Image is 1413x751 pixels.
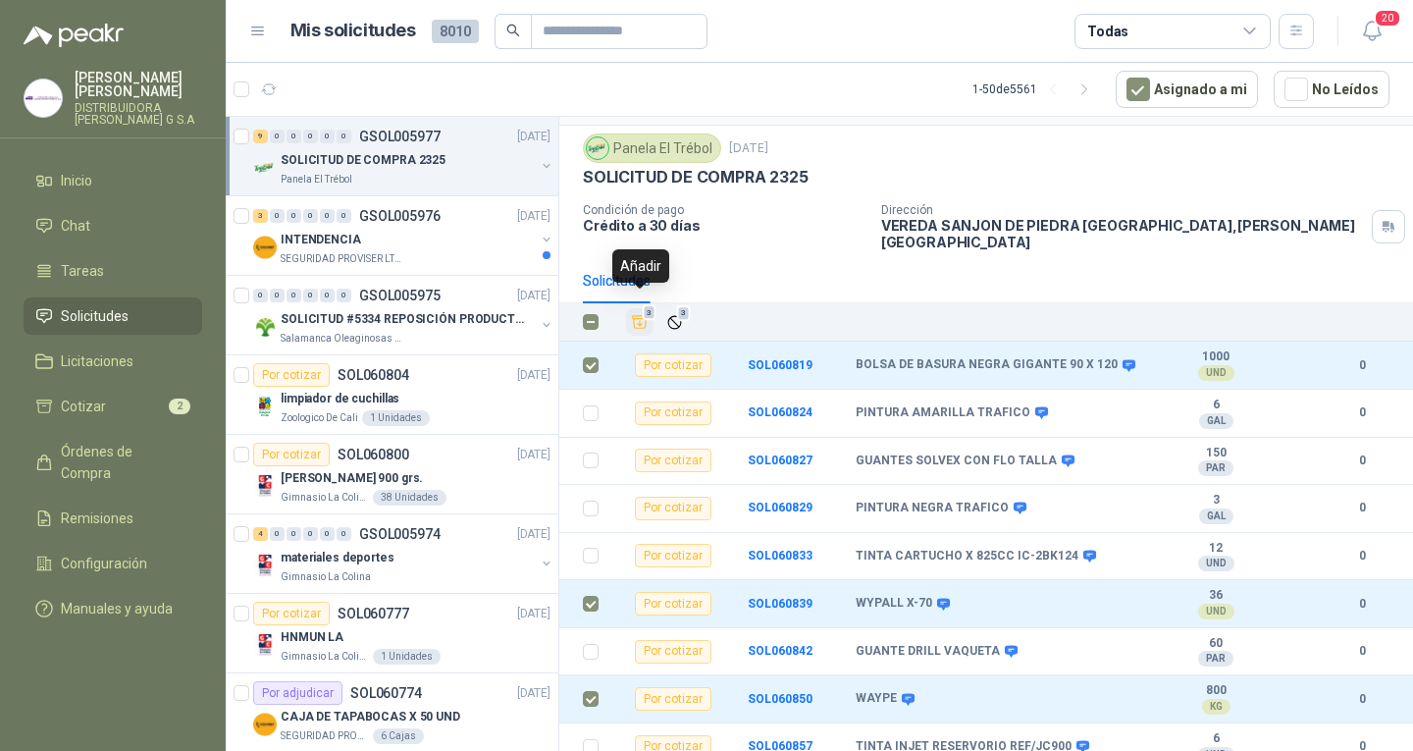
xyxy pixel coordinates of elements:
p: Zoologico De Cali [281,410,358,426]
img: Company Logo [253,156,277,180]
div: GAL [1199,509,1233,524]
p: GSOL005977 [359,130,441,143]
div: 0 [287,289,301,302]
b: 0 [1334,690,1389,709]
span: Configuración [61,553,147,574]
b: 36 [1148,588,1283,604]
div: 0 [337,527,351,541]
b: 3 [1148,493,1283,509]
a: SOL060819 [748,358,812,372]
div: 0 [270,289,285,302]
a: 9 0 0 0 0 0 GSOL005977[DATE] Company LogoSOLICITUD DE COMPRA 2325Panela El Trébol [253,125,554,188]
b: 12 [1148,541,1283,557]
b: WAYPE [856,691,897,707]
b: 6 [1148,731,1283,747]
span: Chat [61,215,90,237]
b: GUANTES SOLVEX CON FLO TALLA [856,454,1057,469]
b: 1000 [1148,349,1283,365]
div: 1 Unidades [373,649,441,665]
b: 0 [1334,547,1389,565]
b: BOLSA DE BASURA NEGRA GIGANTE 90 X 120 [856,357,1118,373]
img: Company Logo [253,395,277,418]
div: PAR [1198,651,1233,667]
b: 0 [1334,595,1389,614]
button: Añadir [626,308,654,336]
div: KG [1202,699,1230,715]
img: Company Logo [253,713,277,736]
a: Licitaciones [24,343,202,380]
p: Crédito a 30 días [583,217,865,234]
span: 2 [169,399,190,414]
div: 0 [303,130,318,143]
b: SOL060842 [748,644,812,658]
b: WYPALL X-70 [856,596,932,612]
span: Licitaciones [61,350,133,372]
span: Cotizar [61,396,106,417]
p: Gimnasio La Colina [281,490,369,506]
p: [DATE] [517,207,550,226]
img: Logo peakr [24,24,124,47]
div: 0 [320,527,335,541]
a: SOL060829 [748,501,812,514]
div: 0 [303,289,318,302]
a: Solicitudes [24,297,202,335]
div: Por cotizar [635,497,711,520]
div: Por cotizar [635,353,711,377]
b: 0 [1334,452,1389,470]
div: Por cotizar [635,544,711,567]
b: GUANTE DRILL VAQUETA [856,644,1000,660]
img: Company Logo [25,80,62,117]
span: 3 [643,305,656,321]
p: [PERSON_NAME] [PERSON_NAME] [75,71,202,98]
a: Configuración [24,545,202,582]
span: Tareas [61,260,104,282]
p: materiales deportes [281,549,394,567]
div: UND [1198,365,1234,381]
span: search [506,24,520,37]
img: Company Logo [253,554,277,577]
p: Salamanca Oleaginosas SAS [281,331,404,347]
b: 0 [1334,642,1389,661]
b: SOL060827 [748,454,812,467]
div: GAL [1199,413,1233,429]
a: SOL060824 [748,405,812,419]
p: SOLICITUD DE COMPRA 2325 [281,151,445,170]
div: 0 [320,130,335,143]
div: Por cotizar [635,449,711,472]
div: 4 [253,527,268,541]
p: DISTRIBUIDORA [PERSON_NAME] G S.A [75,102,202,126]
p: [PERSON_NAME] 900 grs. [281,469,423,488]
b: 0 [1334,499,1389,517]
div: Solicitudes [583,270,651,292]
p: SOL060804 [338,368,409,382]
a: Tareas [24,252,202,290]
div: 0 [270,527,285,541]
p: SOL060777 [338,607,409,620]
a: SOL060839 [748,597,812,611]
p: VEREDA SANJON DE PIEDRA [GEOGRAPHIC_DATA] , [PERSON_NAME][GEOGRAPHIC_DATA] [881,217,1364,250]
b: 0 [1334,403,1389,422]
p: GSOL005975 [359,289,441,302]
p: [DATE] [729,139,768,158]
a: 4 0 0 0 0 0 GSOL005974[DATE] Company Logomateriales deportesGimnasio La Colina [253,522,554,585]
p: Condición de pago [583,203,865,217]
b: TINTA CARTUCHO X 825CC IC-2BK124 [856,549,1078,564]
p: [DATE] [517,446,550,464]
p: SOL060774 [350,686,422,700]
a: SOL060833 [748,549,812,563]
div: 0 [287,130,301,143]
img: Company Logo [253,474,277,498]
b: 150 [1148,446,1283,461]
div: 0 [320,209,335,223]
div: 1 Unidades [362,410,430,426]
span: 3 [677,305,691,321]
p: INTENDENCIA [281,231,361,249]
p: [DATE] [517,684,550,703]
a: 0 0 0 0 0 0 GSOL005975[DATE] Company LogoSOLICITUD #5334 REPOSICIÓN PRODUCTOSSalamanca Oleaginosa... [253,284,554,347]
p: Gimnasio La Colina [281,649,369,665]
div: Añadir [612,249,669,283]
b: 0 [1334,356,1389,375]
p: SEGURIDAD PROVISER LTDA [281,728,369,744]
div: 3 [253,209,268,223]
